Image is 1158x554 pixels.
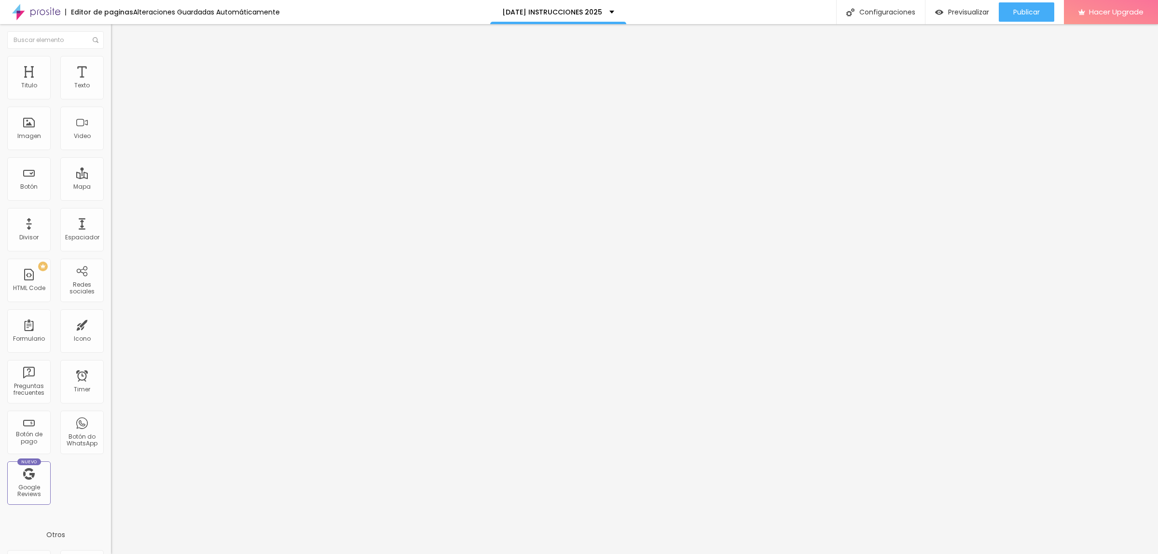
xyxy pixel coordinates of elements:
[1013,8,1040,16] span: Publicar
[133,9,280,15] div: Alteraciones Guardadas Automáticamente
[74,133,91,139] div: Video
[111,24,1158,554] iframe: Editor
[7,31,104,49] input: Buscar elemento
[17,133,41,139] div: Imagen
[65,234,99,241] div: Espaciador
[846,8,855,16] img: Icone
[74,335,91,342] div: Icono
[935,8,943,16] img: view-1.svg
[13,285,45,291] div: HTML Code
[13,335,45,342] div: Formulario
[999,2,1054,22] button: Publicar
[10,484,48,498] div: Google Reviews
[20,183,38,190] div: Botón
[502,9,602,15] p: [DATE] INSTRUCCIONES 2025
[74,82,90,89] div: Texto
[948,8,989,16] span: Previsualizar
[93,37,98,43] img: Icone
[73,183,91,190] div: Mapa
[10,383,48,397] div: Preguntas frecuentes
[65,9,133,15] div: Editor de paginas
[1089,8,1144,16] span: Hacer Upgrade
[19,234,39,241] div: Divisor
[63,433,101,447] div: Botón do WhatsApp
[21,82,37,89] div: Titulo
[17,458,41,465] div: Nuevo
[74,386,90,393] div: Timer
[925,2,999,22] button: Previsualizar
[63,281,101,295] div: Redes sociales
[10,431,48,445] div: Botón de pago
